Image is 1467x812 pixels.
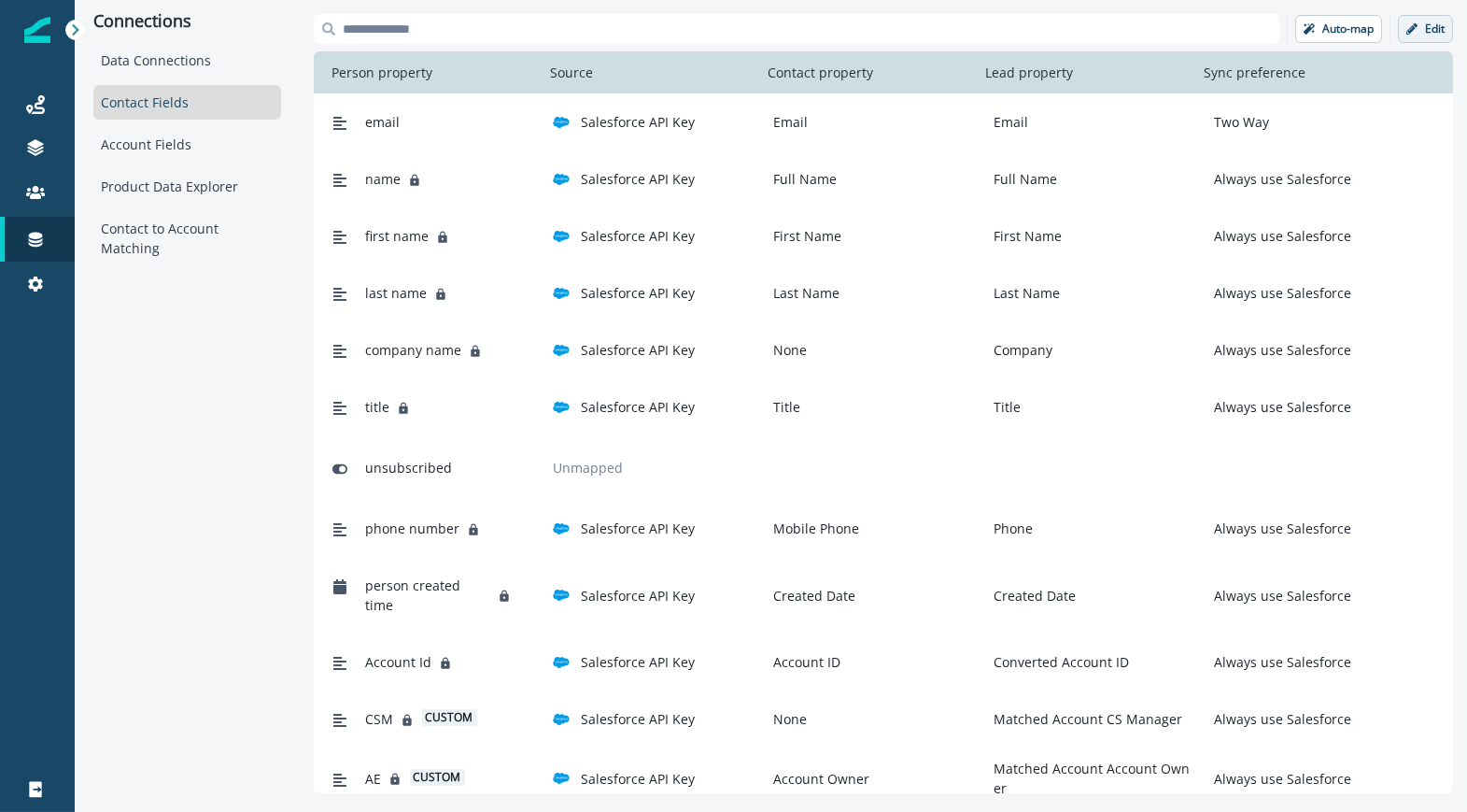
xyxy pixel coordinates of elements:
p: Salesforce API Key [581,769,695,789]
p: Full Name [766,169,837,189]
span: name [366,169,402,189]
img: salesforce [553,520,570,537]
p: Contact property [760,63,881,82]
p: Account Owner [766,769,869,789]
p: Unmapped [545,458,630,477]
span: custom [410,769,465,786]
p: Always use Salesforce [1207,652,1352,672]
p: Title [766,397,800,417]
p: Salesforce API Key [581,519,695,538]
p: Two Way [1207,112,1270,132]
span: email [366,112,401,132]
div: Data Connections [93,43,281,78]
p: Salesforce API Key [581,340,695,360]
img: salesforce [553,654,570,671]
span: first name [366,226,430,246]
span: company name [366,340,462,360]
p: Always use Salesforce [1207,169,1352,189]
p: Connections [93,11,281,32]
div: Account Fields [93,127,281,162]
p: Always use Salesforce [1207,586,1352,605]
button: Edit [1398,15,1453,43]
span: title [366,397,390,417]
button: Auto-map [1295,15,1382,43]
p: Always use Salesforce [1207,283,1352,303]
p: Edit [1425,22,1445,36]
p: Person property [325,63,441,82]
p: Lead property [979,63,1081,82]
p: Full Name [986,169,1057,189]
p: Converted Account ID [986,652,1129,672]
p: Always use Salesforce [1207,226,1352,246]
p: Salesforce API Key [581,586,695,605]
img: Inflection [24,17,50,43]
p: Source [543,63,600,82]
p: Salesforce API Key [581,226,695,246]
p: Sync preference [1196,63,1313,82]
span: Account Id [366,652,432,672]
p: Company [986,340,1052,360]
p: Salesforce API Key [581,169,695,189]
p: Auto-map [1322,22,1374,36]
img: salesforce [553,171,570,188]
p: Email [986,112,1028,132]
p: Title [986,397,1021,417]
p: Email [766,112,808,132]
div: Product Data Explorer [93,169,281,204]
p: None [766,340,807,360]
img: salesforce [553,711,570,728]
p: Last Name [986,283,1060,303]
span: phone number [366,519,460,538]
img: salesforce [553,228,570,245]
p: Matched Account Account Owner [986,759,1192,798]
p: First Name [986,226,1062,246]
p: Salesforce API Key [581,397,695,417]
img: salesforce [553,285,570,302]
img: salesforce [553,770,570,787]
p: Last Name [766,283,839,303]
p: Salesforce API Key [581,112,695,132]
span: person created time [366,576,491,615]
p: Account ID [766,652,840,672]
span: custom [422,709,477,726]
span: AE [366,769,382,789]
p: Always use Salesforce [1207,709,1352,729]
p: Created Date [766,586,855,605]
p: Always use Salesforce [1207,340,1352,360]
img: salesforce [553,342,570,359]
span: CSM [366,709,394,729]
p: Always use Salesforce [1207,519,1352,538]
img: salesforce [553,399,570,416]
p: Matched Account CS Manager [986,709,1182,729]
span: unsubscribed [366,458,453,477]
p: Always use Salesforce [1207,769,1352,789]
p: Salesforce API Key [581,283,695,303]
p: First Name [766,226,841,246]
p: Mobile Phone [766,519,859,538]
p: Always use Salesforce [1207,397,1352,417]
p: Salesforce API Key [581,709,695,729]
div: Contact to Account Matching [93,211,281,265]
p: None [766,709,807,729]
p: Created Date [986,586,1076,605]
img: salesforce [553,114,570,131]
p: Salesforce API Key [581,652,695,672]
span: last name [366,283,428,303]
div: Contact Fields [93,85,281,120]
p: Phone [986,519,1033,538]
img: salesforce [553,587,570,604]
